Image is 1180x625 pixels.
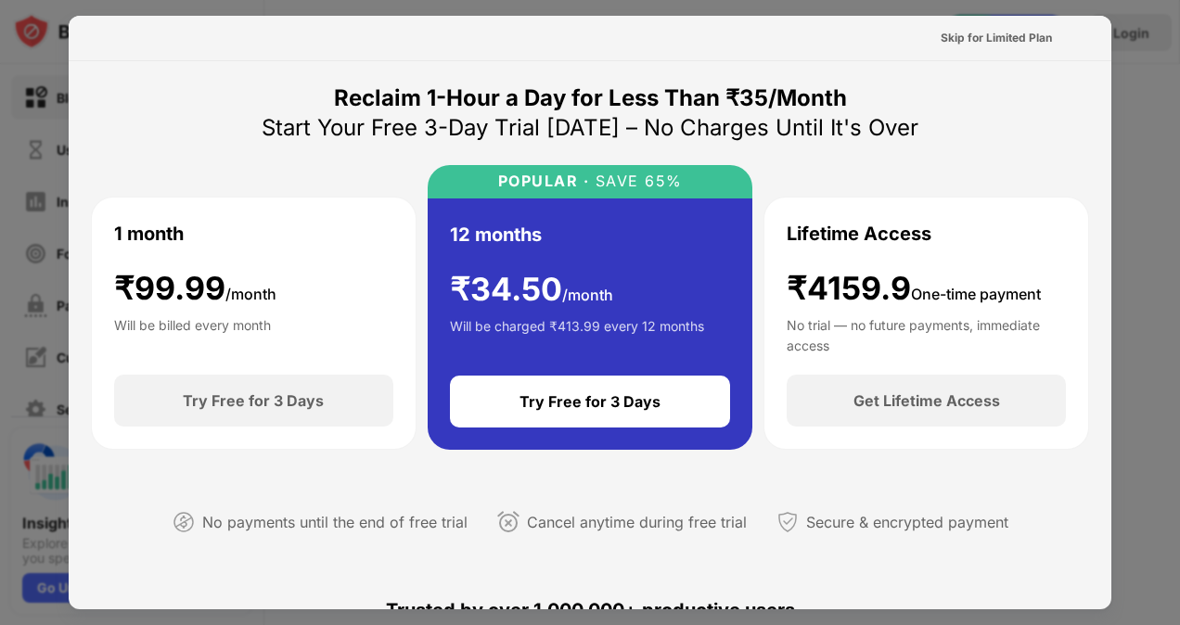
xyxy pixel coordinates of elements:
img: cancel-anytime [497,511,519,533]
div: Secure & encrypted payment [806,509,1008,536]
span: /month [225,285,276,303]
div: Get Lifetime Access [853,391,1000,410]
div: ₹4159.9 [787,270,1041,308]
div: Cancel anytime during free trial [527,509,747,536]
img: not-paying [173,511,195,533]
div: Reclaim 1-Hour a Day for Less Than ₹35/Month [334,83,847,113]
div: 12 months [450,221,542,249]
div: 1 month [114,220,184,248]
div: Start Your Free 3-Day Trial [DATE] – No Charges Until It's Over [262,113,918,143]
div: No trial — no future payments, immediate access [787,315,1066,352]
div: Will be billed every month [114,315,271,352]
div: Lifetime Access [787,220,931,248]
div: Try Free for 3 Days [183,391,324,410]
div: Skip for Limited Plan [941,29,1052,47]
div: SAVE 65% [589,172,683,190]
div: ₹ 99.99 [114,270,276,308]
div: ₹ 34.50 [450,271,613,309]
span: /month [562,286,613,304]
div: No payments until the end of free trial [202,509,468,536]
div: Will be charged ₹413.99 every 12 months [450,316,704,353]
div: POPULAR · [498,172,590,190]
span: One-time payment [911,285,1041,303]
img: secured-payment [776,511,799,533]
div: Try Free for 3 Days [519,392,661,411]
